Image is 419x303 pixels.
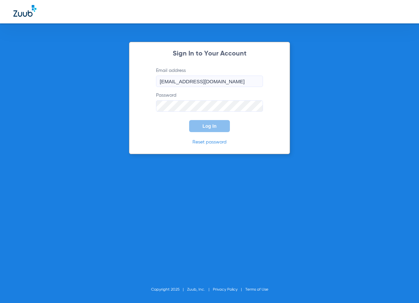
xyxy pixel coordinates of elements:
[156,100,263,112] input: Password
[192,140,227,144] a: Reset password
[156,76,263,87] input: Email address
[202,123,217,129] span: Log In
[213,288,238,292] a: Privacy Policy
[187,286,213,293] li: Zuub, Inc.
[245,288,268,292] a: Terms of Use
[156,67,263,87] label: Email address
[146,50,273,57] h2: Sign In to Your Account
[151,286,187,293] li: Copyright 2025
[13,5,36,17] img: Zuub Logo
[189,120,230,132] button: Log In
[156,92,263,112] label: Password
